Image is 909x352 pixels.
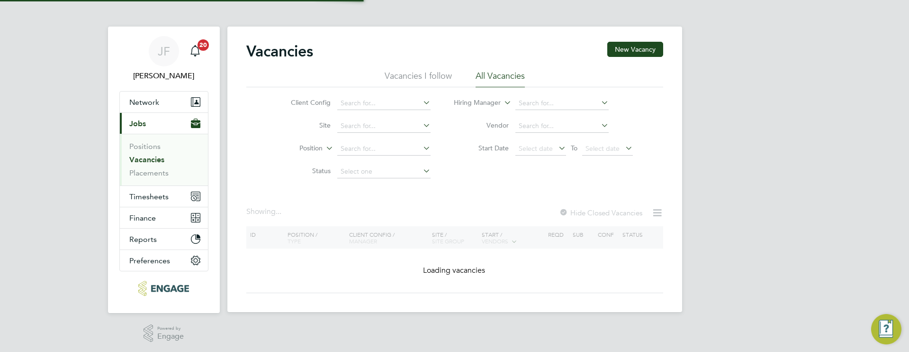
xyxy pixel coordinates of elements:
[515,120,609,133] input: Search for...
[158,45,170,57] span: JF
[129,235,157,244] span: Reports
[246,207,283,217] div: Showing
[120,250,208,271] button: Preferences
[120,92,208,112] button: Network
[276,167,331,175] label: Status
[129,256,170,265] span: Preferences
[120,134,208,185] div: Jobs
[108,27,220,313] nav: Main navigation
[385,70,452,87] li: Vacancies I follow
[476,70,525,87] li: All Vacancies
[144,324,184,343] a: Powered byEngage
[559,208,642,217] label: Hide Closed Vacancies
[119,70,208,82] span: James Farrington
[119,281,208,296] a: Go to home page
[129,192,169,201] span: Timesheets
[246,42,313,61] h2: Vacancies
[871,314,901,344] button: Engage Resource Center
[129,119,146,128] span: Jobs
[198,39,209,51] span: 20
[607,42,663,57] button: New Vacancy
[157,324,184,333] span: Powered by
[337,97,431,110] input: Search for...
[129,98,159,107] span: Network
[454,121,509,130] label: Vendor
[515,97,609,110] input: Search for...
[120,207,208,228] button: Finance
[129,168,169,177] a: Placements
[276,121,331,130] label: Site
[585,144,620,153] span: Select date
[268,144,323,153] label: Position
[120,113,208,134] button: Jobs
[276,98,331,107] label: Client Config
[454,144,509,152] label: Start Date
[129,142,161,151] a: Positions
[337,165,431,178] input: Select one
[119,36,208,82] a: JF[PERSON_NAME]
[138,281,189,296] img: huntereducation-logo-retina.png
[568,142,580,154] span: To
[276,207,281,216] span: ...
[120,229,208,250] button: Reports
[519,144,553,153] span: Select date
[129,213,156,222] span: Finance
[120,186,208,207] button: Timesheets
[337,142,431,156] input: Search for...
[129,155,164,164] a: Vacancies
[157,333,184,341] span: Engage
[446,98,501,108] label: Hiring Manager
[186,36,205,66] a: 20
[337,120,431,133] input: Search for...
